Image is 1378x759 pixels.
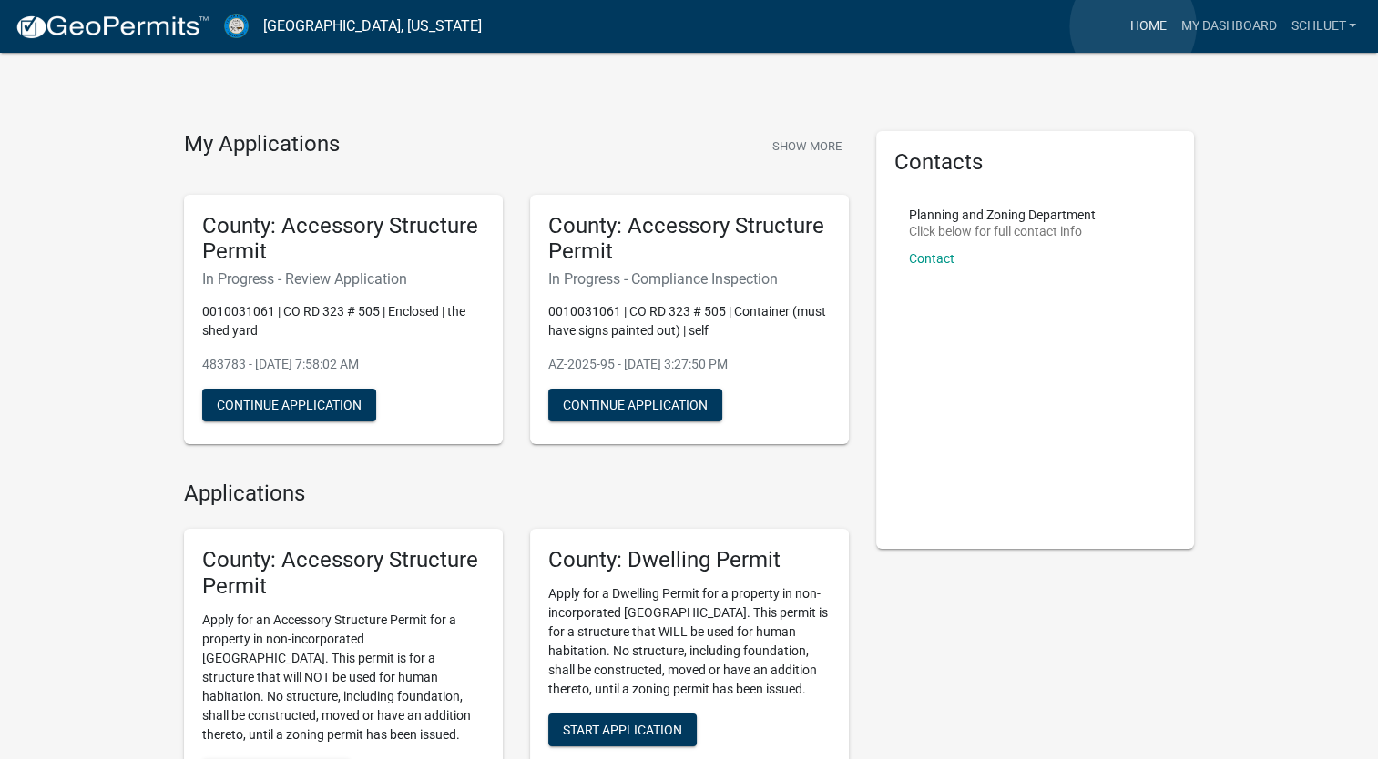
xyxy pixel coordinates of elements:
[184,131,340,158] h4: My Applications
[548,584,831,699] p: Apply for a Dwelling Permit for a property in non-incorporated [GEOGRAPHIC_DATA]. This permit is ...
[563,722,682,736] span: Start Application
[548,547,831,573] h5: County: Dwelling Permit
[765,131,849,161] button: Show More
[548,270,831,288] h6: In Progress - Compliance Inspection
[548,213,831,266] h5: County: Accessory Structure Permit
[548,355,831,374] p: AZ-2025-95 - [DATE] 3:27:50 PM
[202,355,485,374] p: 483783 - [DATE] 7:58:02 AM
[894,149,1177,176] h5: Contacts
[548,389,722,421] button: Continue Application
[548,302,831,340] p: 0010031061 | CO RD 323 # 505 | Container (must have signs painted out) | self
[1122,9,1173,44] a: Home
[224,14,249,38] img: Custer County, Colorado
[184,481,849,507] h4: Applications
[909,208,1096,221] p: Planning and Zoning Department
[202,302,485,340] p: 0010031061 | CO RD 323 # 505 | Enclosed | the shed yard
[202,270,485,288] h6: In Progress - Review Application
[909,225,1096,238] p: Click below for full contact info
[548,713,697,746] button: Start Application
[909,251,954,266] a: Contact
[1283,9,1363,44] a: Schluet
[202,389,376,421] button: Continue Application
[202,611,485,744] p: Apply for an Accessory Structure Permit for a property in non-incorporated [GEOGRAPHIC_DATA]. Thi...
[202,213,485,266] h5: County: Accessory Structure Permit
[263,11,482,42] a: [GEOGRAPHIC_DATA], [US_STATE]
[1173,9,1283,44] a: My Dashboard
[202,547,485,600] h5: County: Accessory Structure Permit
